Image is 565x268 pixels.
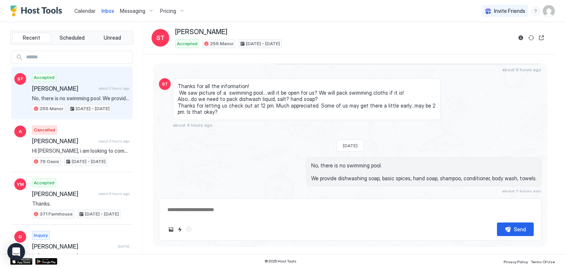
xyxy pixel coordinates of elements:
[167,225,175,234] button: Upload image
[504,257,528,265] a: Privacy Policy
[210,40,234,47] span: 255 Manor
[494,8,525,14] span: Invite Friends
[23,35,40,41] span: Recent
[85,211,119,217] span: [DATE] - [DATE]
[18,233,22,240] span: G
[32,148,129,154] span: HI [PERSON_NAME], i am looking to come this weekend, is this near a SHUL? or do you have anything...
[34,180,54,186] span: Accepted
[74,7,96,15] a: Calendar
[104,35,121,41] span: Unread
[531,260,555,264] span: Terms Of Use
[178,83,436,115] span: Thanks for all the information! We saw picture of a swimming pool....will it be open for us? We w...
[173,122,213,128] span: about 4 hours ago
[7,243,25,261] div: Open Intercom Messenger
[527,33,536,42] button: Sync reservation
[34,232,48,239] span: Inquiry
[156,33,164,42] span: ST
[23,51,132,64] input: Input Field
[32,243,115,250] span: [PERSON_NAME]
[102,8,114,14] span: Inbox
[160,8,176,14] span: Pricing
[17,76,24,82] span: ST
[60,35,85,41] span: Scheduled
[17,181,24,188] span: YM
[264,259,296,264] span: © 2025 Host Tools
[118,244,129,249] span: [DATE]
[175,225,184,234] button: Quick reply
[514,225,526,233] div: Send
[32,253,129,260] span: Hi [PERSON_NAME], my partner and I are getting married in [GEOGRAPHIC_DATA], [GEOGRAPHIC_DATA] in...
[311,162,537,182] span: No, there is no swimming pool. We provide dishwashing soap, basic spices, hand soap, shampoo, con...
[40,211,72,217] span: 371 Farmhouse
[543,5,555,17] div: User profile
[19,128,22,135] span: A
[32,95,129,102] span: No, there is no swimming pool. We provide dishwashing soap, basic spices, hand soap, shampoo, con...
[35,258,57,265] a: Google Play Store
[102,7,114,15] a: Inbox
[32,190,96,198] span: [PERSON_NAME]
[246,40,280,47] span: [DATE] - [DATE]
[10,31,134,45] div: tab-group
[343,143,358,148] span: [DATE]
[162,81,168,87] span: ST
[531,257,555,265] a: Terms Of Use
[99,86,129,91] span: about 2 hours ago
[99,191,129,196] span: about 8 hours ago
[120,8,145,14] span: Messaging
[34,74,54,81] span: Accepted
[12,33,51,43] button: Recent
[531,7,540,15] div: menu
[516,33,525,42] button: Reservation information
[53,33,92,43] button: Scheduled
[502,188,541,194] span: about 2 hours ago
[32,200,129,207] span: Thanks.
[32,137,96,145] span: [PERSON_NAME]
[99,139,129,144] span: about 3 hours ago
[40,158,59,165] span: 76 Oasis
[175,28,227,36] span: [PERSON_NAME]
[40,105,63,112] span: 255 Manor
[72,158,106,165] span: [DATE] - [DATE]
[76,105,110,112] span: [DATE] - [DATE]
[32,85,96,92] span: [PERSON_NAME]
[497,222,534,236] button: Send
[34,127,55,133] span: Cancelled
[537,33,546,42] button: Open reservation
[502,67,541,72] span: about 9 hours ago
[10,6,65,17] a: Host Tools Logo
[177,40,198,47] span: Accepted
[504,260,528,264] span: Privacy Policy
[10,258,32,265] a: App Store
[74,8,96,14] span: Calendar
[93,33,132,43] button: Unread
